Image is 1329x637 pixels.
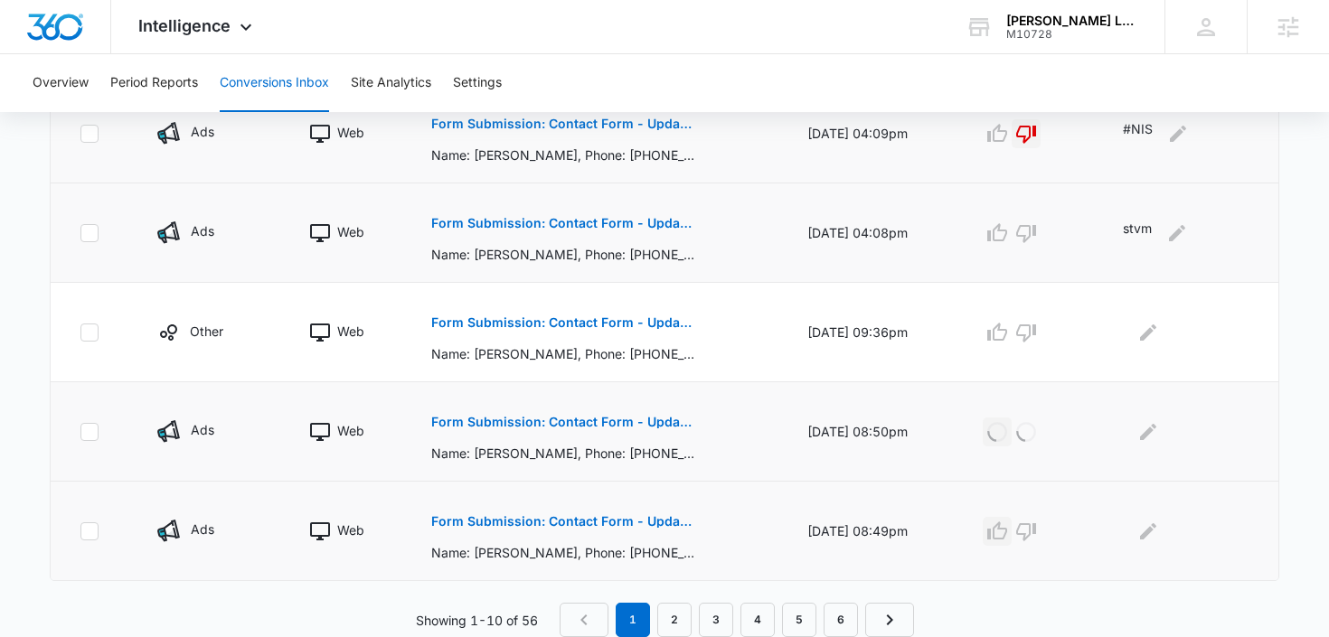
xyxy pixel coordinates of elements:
p: Other [190,322,223,341]
p: Form Submission: Contact Form - Updated [DATE] [431,416,694,428]
p: Form Submission: Contact Form - Updated [DATE] [431,316,694,329]
p: Name: [PERSON_NAME], Phone: [PHONE_NUMBER], Email: [EMAIL_ADDRESS][DOMAIN_NAME], New Client: No, ... [431,543,694,562]
button: Edit Comments [1164,119,1192,148]
button: Conversions Inbox [220,54,329,112]
p: Name: [PERSON_NAME], Phone: [PHONE_NUMBER], Email: [EMAIL_ADDRESS][DOMAIN_NAME], New Client: Yes,... [431,145,694,164]
div: account id [1006,28,1138,41]
a: Page 6 [824,603,858,637]
button: Edit Comments [1163,219,1192,248]
td: [DATE] 09:36pm [786,283,962,382]
td: [DATE] 08:50pm [786,382,962,482]
button: Settings [453,54,502,112]
p: Showing 1-10 of 56 [416,611,538,630]
a: Page 5 [782,603,816,637]
div: Keywords by Traffic [200,107,305,118]
button: Edit Comments [1134,517,1163,546]
td: [DATE] 08:49pm [786,482,962,581]
div: account name [1006,14,1138,28]
a: Page 4 [740,603,775,637]
p: Ads [191,520,214,539]
td: [DATE] 04:09pm [786,84,962,183]
img: logo_orange.svg [29,29,43,43]
a: Page 2 [657,603,692,637]
button: Edit Comments [1134,318,1163,347]
p: Web [337,123,364,142]
img: website_grey.svg [29,47,43,61]
img: tab_keywords_by_traffic_grey.svg [180,105,194,119]
p: Ads [191,122,214,141]
button: Period Reports [110,54,198,112]
p: Web [337,322,364,341]
em: 1 [616,603,650,637]
button: Overview [33,54,89,112]
a: Next Page [865,603,914,637]
p: Web [337,421,364,440]
span: Intelligence [138,16,231,35]
nav: Pagination [560,603,914,637]
div: Domain Overview [69,107,162,118]
button: Form Submission: Contact Form - Updated [DATE] [431,301,694,344]
img: tab_domain_overview_orange.svg [49,105,63,119]
p: Ads [191,420,214,439]
button: Site Analytics [351,54,431,112]
p: Ads [191,221,214,240]
p: Web [337,520,364,539]
p: #NIS [1123,119,1153,148]
div: v 4.0.25 [51,29,89,43]
button: Form Submission: Contact Form - Updated [DATE] [431,102,694,145]
p: Name: [PERSON_NAME], Phone: [PHONE_NUMBER], Email: [EMAIL_ADDRESS][DOMAIN_NAME], New Client: Yes,... [431,344,694,363]
p: stvm [1123,219,1152,248]
p: Form Submission: Contact Form - Updated [DATE] [431,217,694,230]
button: Edit Comments [1134,417,1163,446]
td: [DATE] 04:08pm [786,183,962,283]
p: Name: [PERSON_NAME], Phone: [PHONE_NUMBER], Email: [EMAIL_ADDRESS][DOMAIN_NAME], New Client: No, ... [431,245,694,264]
button: Form Submission: Contact Form - Updated [DATE] [431,201,694,245]
p: Name: [PERSON_NAME], Phone: [PHONE_NUMBER], Email: [EMAIL_ADDRESS][DOMAIN_NAME], New Client: No, ... [431,444,694,463]
p: Form Submission: Contact Form - Updated [DATE] [431,117,694,130]
button: Form Submission: Contact Form - Updated [DATE] [431,400,694,444]
p: Web [337,222,364,241]
p: Form Submission: Contact Form - Updated [DATE] [431,515,694,528]
div: Domain: [DOMAIN_NAME] [47,47,199,61]
a: Page 3 [699,603,733,637]
button: Form Submission: Contact Form - Updated [DATE] [431,500,694,543]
